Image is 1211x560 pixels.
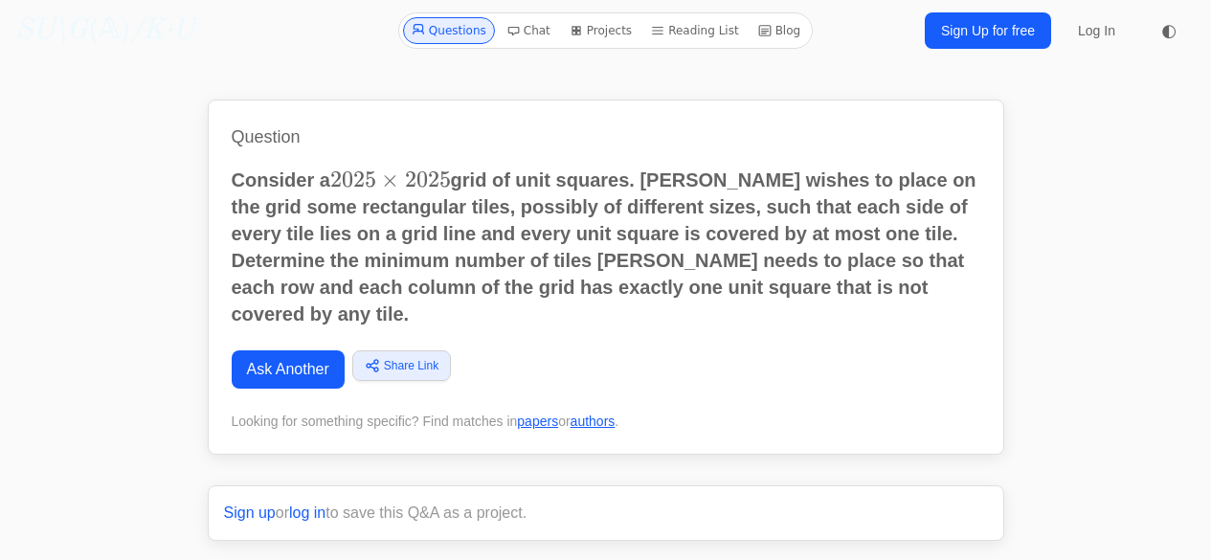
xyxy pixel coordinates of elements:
[232,247,980,327] p: Determine the minimum number of tiles [PERSON_NAME] needs to place so that each row and each colu...
[562,17,639,44] a: Projects
[925,12,1051,49] a: Sign Up for free
[405,166,451,193] span: 2025
[15,13,194,48] a: SU\G(𝔸)/K·U
[15,16,88,45] i: SU\G
[381,166,399,193] span: ×
[751,17,809,44] a: Blog
[224,504,276,521] a: Sign up
[1161,22,1177,39] span: ◐
[232,412,980,431] div: Looking for something specific? Find matches in or .
[232,123,980,150] h1: Question
[571,414,616,429] a: authors
[330,166,376,193] span: 2025
[517,414,558,429] a: papers
[643,17,747,44] a: Reading List
[1066,13,1127,48] a: Log In
[403,17,495,44] a: Questions
[130,16,194,45] i: /K·U
[232,166,980,247] p: Consider a grid of unit squares. [PERSON_NAME] wishes to place on the grid some rectangular tiles...
[384,357,438,374] span: Share Link
[499,17,558,44] a: Chat
[289,504,325,521] a: log in
[232,350,345,389] a: Ask Another
[1150,11,1188,50] button: ◐
[224,502,988,525] p: or to save this Q&A as a project.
